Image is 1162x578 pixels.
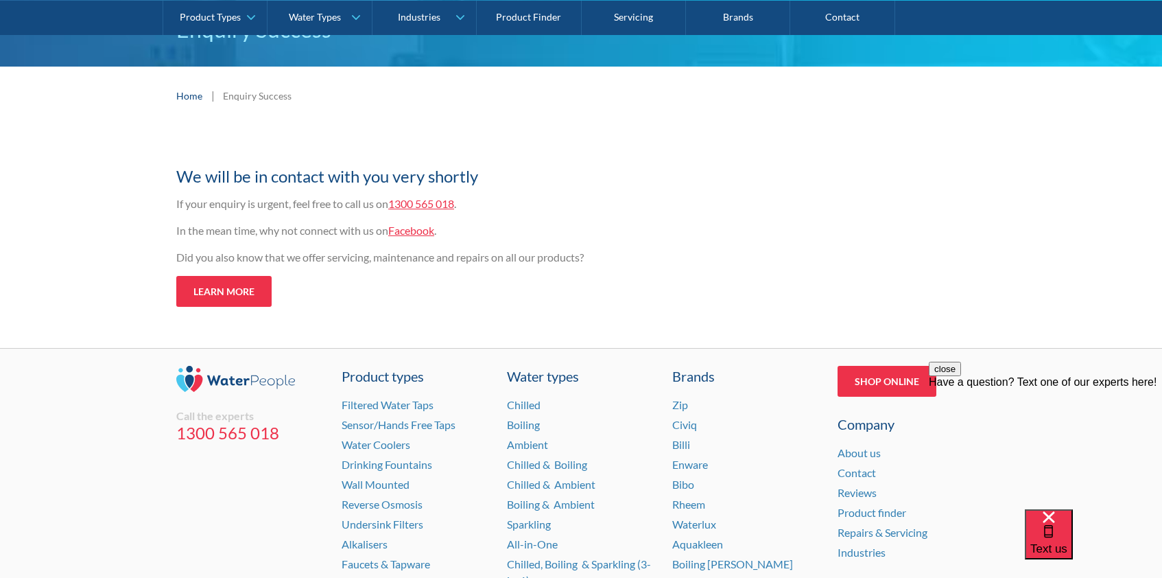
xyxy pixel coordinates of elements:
[342,458,432,471] a: Drinking Fountains
[176,276,272,307] a: Learn more
[289,11,341,23] div: Water Types
[342,498,423,511] a: Reverse Osmosis
[176,196,711,212] p: If your enquiry is urgent, feel free to call us on .
[223,89,292,103] div: Enquiry Success
[672,438,690,451] a: Billi
[672,458,708,471] a: Enware
[176,222,711,239] p: In the mean time, why not connect with us on .
[507,478,595,491] a: Chilled & Ambient
[507,518,551,531] a: Sparkling
[507,438,548,451] a: Ambient
[342,418,455,431] a: Sensor/Hands Free Taps
[176,423,324,443] a: 1300 565 018
[838,466,876,479] a: Contact
[838,446,881,459] a: About us
[838,414,986,435] div: Company
[176,89,202,103] a: Home
[507,398,541,411] a: Chilled
[176,139,711,157] h1: Thank you for your enquiry
[507,458,587,471] a: Chilled & Boiling
[176,409,324,423] div: Call the experts
[507,498,595,511] a: Boiling & Ambient
[672,418,697,431] a: Civiq
[838,506,906,519] a: Product finder
[672,537,723,551] a: Aquakleen
[507,537,558,551] a: All-in-One
[342,478,410,491] a: Wall Mounted
[672,557,793,570] a: Boiling [PERSON_NAME]
[929,362,1162,527] iframe: podium webchat widget prompt
[398,11,440,23] div: Industries
[180,11,241,23] div: Product Types
[672,518,716,531] a: Waterlux
[507,418,540,431] a: Boiling
[1025,509,1162,578] iframe: podium webchat widget bubble
[209,87,216,104] div: |
[838,486,877,499] a: Reviews
[342,518,423,531] a: Undersink Filters
[838,526,927,539] a: Repairs & Servicing
[838,366,936,397] a: Shop Online
[388,224,434,237] a: Facebook
[672,498,705,511] a: Rheem
[838,546,886,559] a: Industries
[342,366,490,386] a: Product types
[342,438,410,451] a: Water Coolers
[176,249,711,266] p: Did you also know that we offer servicing, maintenance and repairs on all our products?
[342,557,430,570] a: Faucets & Tapware
[672,478,694,491] a: Bibo
[672,398,688,411] a: Zip
[388,197,454,210] a: 1300 565 018
[672,366,820,386] div: Brands
[342,398,434,411] a: Filtered Water Taps
[507,366,655,386] a: Water types
[342,537,388,551] a: Alkalisers
[176,164,711,189] h2: We will be in contact with you very shortly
